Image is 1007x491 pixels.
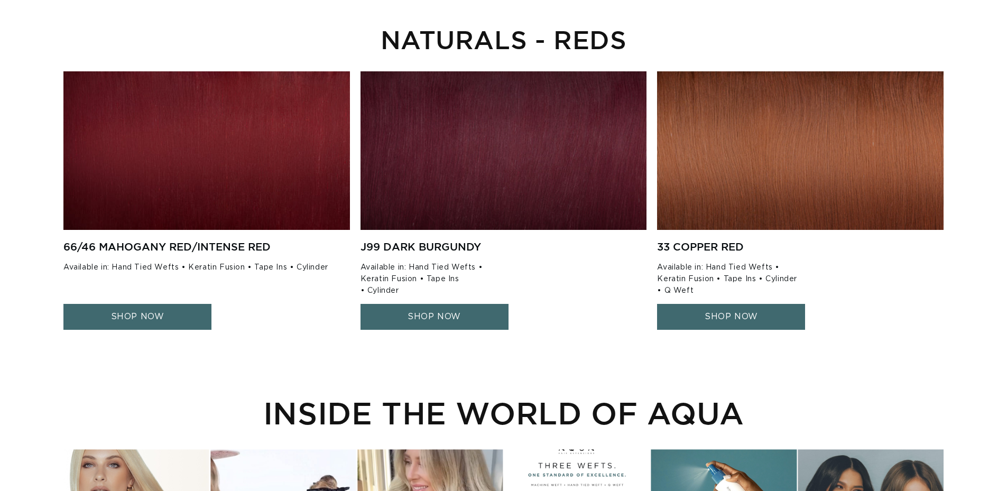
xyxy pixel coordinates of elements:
[657,239,936,254] h4: 33 Copper Red
[657,304,805,330] a: SHOP NOW
[657,262,936,297] p: Available in: Hand Tied Wefts • Keratin Fusion • Tape Ins • Cylinder • Q Weft
[63,262,342,273] p: Available in: Hand Tied Wefts • Keratin Fusion • Tape Ins • Cylinder
[361,262,639,297] p: Available in: Hand Tied Wefts • Keratin Fusion • Tape Ins • Cylinder
[63,395,944,431] h2: INSIDE THE WORLD OF AQUA
[657,71,944,230] img: 33 Copper Red
[361,304,509,330] a: SHOP NOW
[361,71,647,230] img: J99 Dark Burgundy
[63,71,350,230] img: 66/46 Mahogany Red/Intense Red
[63,29,944,50] h3: NATURALS - REDS
[63,304,211,330] a: SHOP NOW
[63,239,342,254] h4: 66/46 Mahogany Red/Intense Red
[361,239,639,254] h4: J99 Dark Burgundy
